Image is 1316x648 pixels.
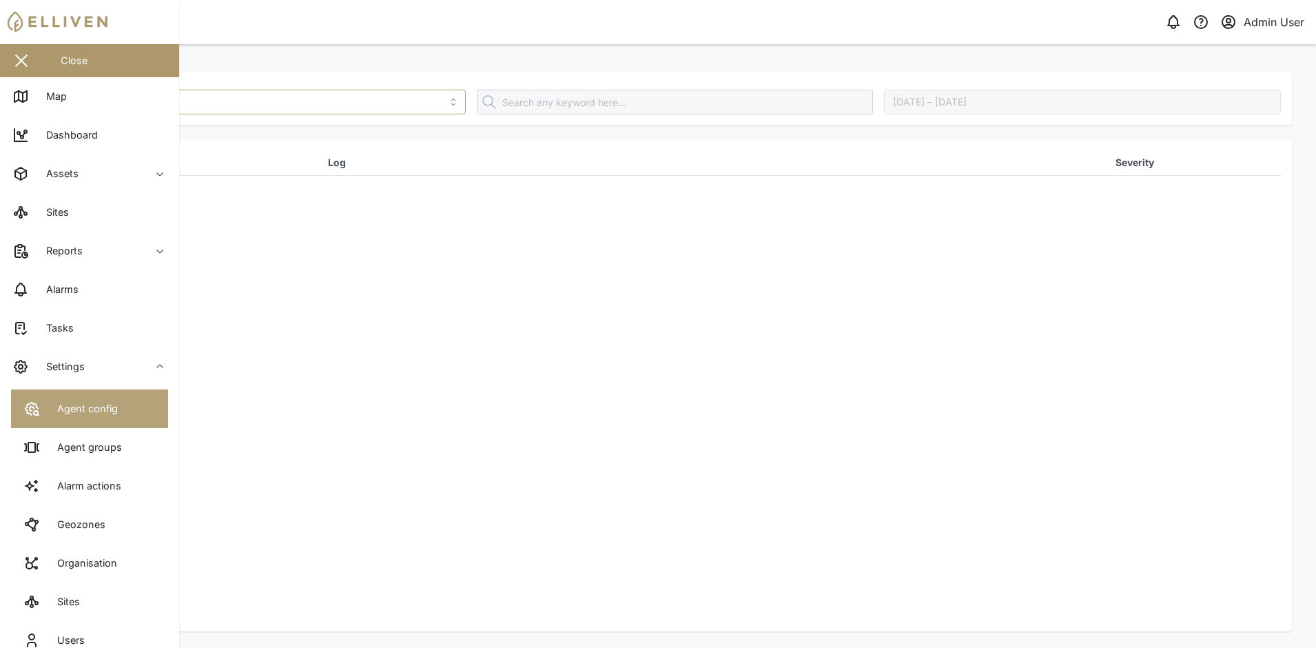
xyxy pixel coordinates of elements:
div: Sites [47,594,80,609]
div: Sites [36,205,69,220]
th: Severity [1099,150,1281,176]
div: Close [61,53,88,68]
div: Agent groups [47,440,122,455]
a: Organisation [11,544,168,583]
a: Alarm actions [11,467,168,505]
div: Dashboard [36,128,98,143]
th: Timestamp [69,150,311,176]
div: Alarm actions [47,478,121,494]
div: Organisation [47,556,117,571]
div: Map [36,89,67,104]
div: Settings [36,359,85,374]
button: Admin User [1219,12,1305,32]
div: Geozones [47,517,105,532]
div: Tasks [36,321,74,336]
a: Sites [11,583,168,621]
a: Agent groups [11,428,168,467]
input: Choose an asset [69,90,466,114]
div: Assets [36,166,79,181]
div: Alarms [36,282,79,297]
a: Geozones [11,505,168,544]
div: Agent config [47,401,118,416]
div: Admin User [1244,14,1304,31]
img: Main Logo [7,7,186,37]
div: Users [47,633,85,648]
th: Log [311,150,1099,176]
a: Agent config [11,389,168,428]
div: Reports [36,243,83,259]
